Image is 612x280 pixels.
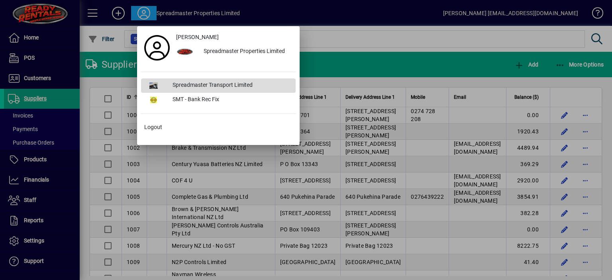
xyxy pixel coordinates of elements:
a: [PERSON_NAME] [173,30,296,45]
div: Spreadmaster Transport Limited [166,78,296,93]
span: Logout [144,123,162,131]
button: Spreadmaster Transport Limited [141,78,296,93]
button: SMT - Bank Rec Fix [141,93,296,107]
div: Spreadmaster Properties Limited [197,45,296,59]
span: [PERSON_NAME] [176,33,219,41]
div: SMT - Bank Rec Fix [166,93,296,107]
a: Profile [141,41,173,55]
button: Spreadmaster Properties Limited [173,45,296,59]
button: Logout [141,120,296,135]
